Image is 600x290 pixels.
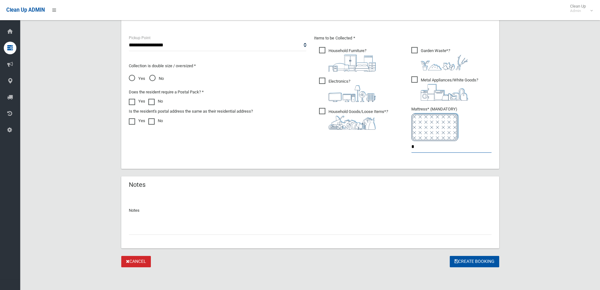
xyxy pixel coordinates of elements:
[129,75,145,82] span: Yes
[129,88,204,96] label: Does the resident require a Postal Pack? *
[570,9,586,13] small: Admin
[411,107,492,141] span: Mattress* (MANDATORY)
[148,98,163,105] label: No
[329,48,376,72] i: ?
[319,108,388,130] span: Household Goods/Loose Items*
[329,55,376,72] img: aa9efdbe659d29b613fca23ba79d85cb.png
[129,108,253,115] label: Is the resident's postal address the same as their residential address?
[329,109,388,130] i: ?
[329,79,376,102] i: ?
[149,75,164,82] span: No
[148,117,163,125] label: No
[567,4,592,13] span: Clean Up
[411,113,459,141] img: e7408bece873d2c1783593a074e5cb2f.png
[421,55,468,70] img: 4fd8a5c772b2c999c83690221e5242e0.png
[129,117,145,125] label: Yes
[319,78,376,102] span: Electronics
[314,34,492,42] p: Items to be Collected *
[411,47,468,70] span: Garden Waste*
[129,98,145,105] label: Yes
[450,256,499,268] button: Create Booking
[421,78,478,101] i: ?
[411,76,478,101] span: Metal Appliances/White Goods
[6,7,45,13] span: Clean Up ADMIN
[421,84,468,101] img: 36c1b0289cb1767239cdd3de9e694f19.png
[121,179,153,191] header: Notes
[329,85,376,102] img: 394712a680b73dbc3d2a6a3a7ffe5a07.png
[329,115,376,130] img: b13cc3517677393f34c0a387616ef184.png
[319,47,376,72] span: Household Furniture
[129,62,306,70] p: Collection is double size / oversized *
[121,256,151,268] a: Cancel
[421,48,468,70] i: ?
[129,207,492,214] p: Notes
